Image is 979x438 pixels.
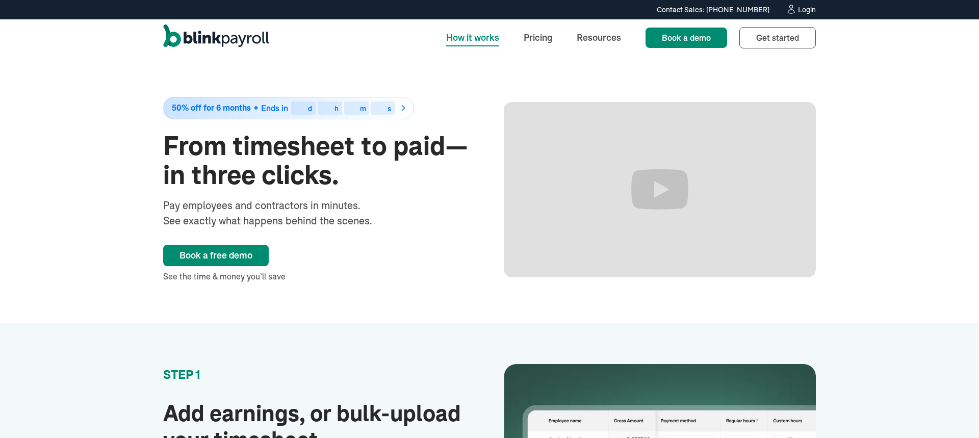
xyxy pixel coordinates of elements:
iframe: It's EASY to get started with BlinkParyoll Today! [504,102,816,277]
a: Resources [569,27,629,48]
span: 50% off for 6 months [172,104,251,112]
a: Login [786,4,816,15]
a: Pricing [516,27,560,48]
span: Book a demo [662,33,711,43]
div: Login [798,6,816,13]
a: Book a free demo [163,245,269,266]
span: Get started [756,33,799,43]
a: Get started [739,27,816,48]
a: How it works [438,27,507,48]
div: See the time & money you’ll save [163,270,475,282]
div: STEP 1 [163,367,475,384]
div: Contact Sales: [PHONE_NUMBER] [657,5,769,15]
a: Book a demo [646,28,727,48]
div: Pay employees and contractors in minutes. See exactly what happens behind the scenes. [163,198,392,228]
div: s [388,105,391,112]
h1: From timesheet to paid—in three clicks. [163,132,475,190]
span: Ends in [261,103,288,113]
div: h [334,105,339,112]
a: 50% off for 6 monthsEnds indhms [163,97,475,119]
div: m [360,105,366,112]
div: d [308,105,312,112]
